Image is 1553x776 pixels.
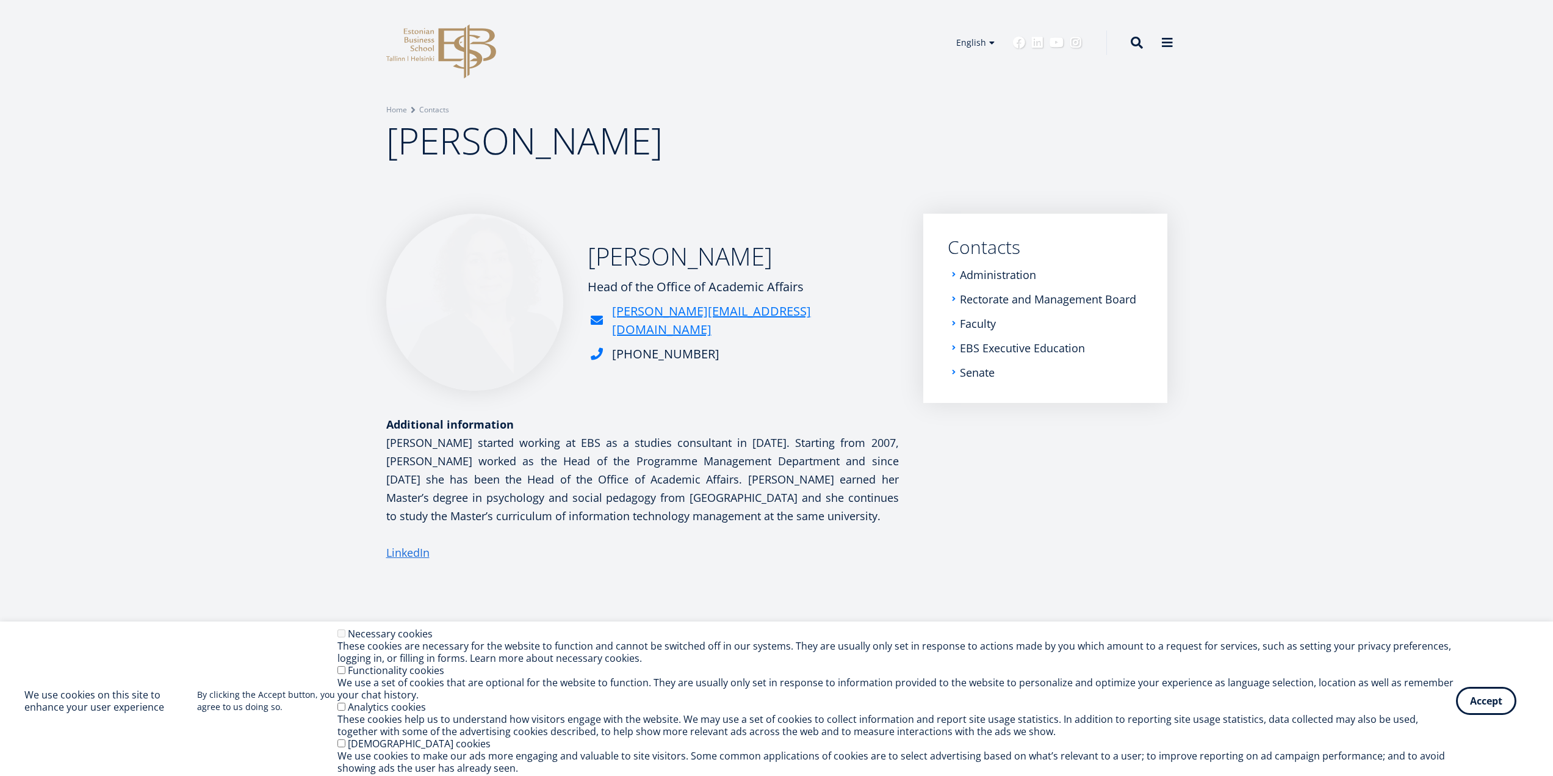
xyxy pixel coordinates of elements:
[1050,37,1064,49] a: Youtube
[948,238,1143,256] a: Contacts
[1456,687,1516,715] button: Accept
[386,104,407,116] a: Home
[386,415,899,433] div: Additional information
[348,664,444,677] label: Functionality cookies
[348,700,426,714] label: Analytics cookies
[386,115,663,165] span: [PERSON_NAME]
[960,269,1036,281] a: Administration
[588,278,899,296] div: Head of the Office of Academic Affairs
[386,543,430,562] a: LinkedIn
[386,433,899,525] p: [PERSON_NAME] started working at EBS as a studies consultant in [DATE]. Starting from 2007, [PERS...
[24,689,197,713] h2: We use cookies on this site to enhance your user experience
[1013,37,1025,49] a: Facebook
[1070,37,1082,49] a: Instagram
[337,750,1456,774] div: We use cookies to make our ads more engaging and valuable to site visitors. Some common applicati...
[612,345,719,363] div: [PHONE_NUMBER]
[612,302,899,339] a: [PERSON_NAME][EMAIL_ADDRESS][DOMAIN_NAME]
[337,713,1456,738] div: These cookies help us to understand how visitors engage with the website. We may use a set of coo...
[1031,37,1043,49] a: Linkedin
[960,293,1136,305] a: Rectorate and Management Board
[960,366,995,379] a: Senate
[197,689,337,713] p: By clicking the Accept button, you agree to us doing so.
[348,627,433,640] label: Necessary cookies
[386,214,563,391] img: Monika Siiraki
[960,317,996,330] a: Faculty
[348,737,491,750] label: [DEMOGRAPHIC_DATA] cookies
[337,676,1456,701] div: We use a set of cookies that are optional for the website to function. They are usually only set ...
[337,640,1456,664] div: These cookies are necessary for the website to function and cannot be switched off in our systems...
[960,342,1085,354] a: EBS Executive Education
[588,241,899,272] h2: [PERSON_NAME]
[419,104,449,116] a: Contacts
